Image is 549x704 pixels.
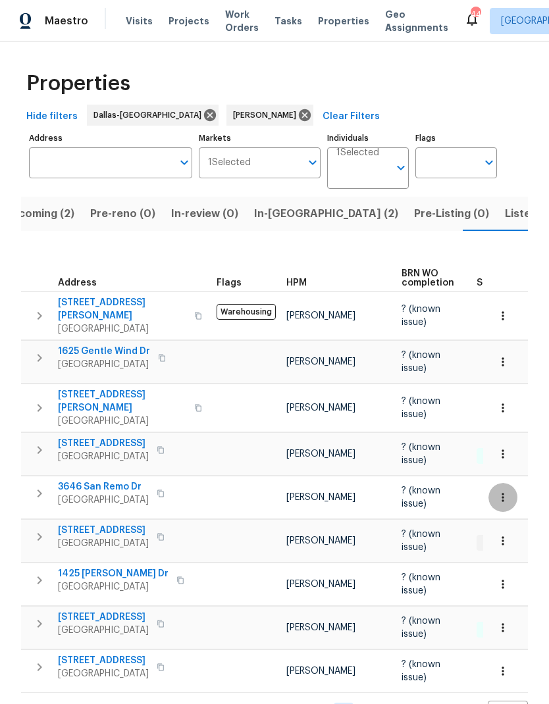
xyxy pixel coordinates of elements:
span: Dallas-[GEOGRAPHIC_DATA] [93,109,207,122]
button: Open [303,153,322,172]
span: Pre-Listing (0) [414,205,489,223]
span: In-[GEOGRAPHIC_DATA] (2) [254,205,398,223]
label: Individuals [327,134,409,142]
button: Open [480,153,498,172]
button: Clear Filters [317,105,385,129]
span: [GEOGRAPHIC_DATA] [58,358,150,371]
span: [STREET_ADDRESS] [58,524,149,537]
span: [STREET_ADDRESS] [58,437,149,450]
span: [STREET_ADDRESS] [58,654,149,667]
span: Work Orders [225,8,259,34]
span: [GEOGRAPHIC_DATA] [58,667,149,680]
span: [GEOGRAPHIC_DATA] [58,322,186,336]
div: [PERSON_NAME] [226,105,313,126]
span: Geo Assignments [385,8,448,34]
span: [GEOGRAPHIC_DATA] [58,450,149,463]
label: Markets [199,134,321,142]
span: [PERSON_NAME] [286,449,355,459]
span: 3646 San Remo Dr [58,480,149,493]
span: [PERSON_NAME] [286,311,355,320]
span: Visits [126,14,153,28]
label: Address [29,134,192,142]
span: [PERSON_NAME] [286,403,355,413]
span: [PERSON_NAME] [286,623,355,632]
span: ? (known issue) [402,573,440,595]
span: [PERSON_NAME] [286,493,355,502]
span: Tasks [274,16,302,26]
span: ? (known issue) [402,660,440,682]
span: 1425 [PERSON_NAME] Dr [58,567,169,580]
span: [PERSON_NAME] [286,580,355,589]
button: Hide filters [21,105,83,129]
span: Maestro [45,14,88,28]
span: [PERSON_NAME] [286,357,355,366]
span: [GEOGRAPHIC_DATA] [58,493,149,507]
span: [GEOGRAPHIC_DATA] [58,415,186,428]
span: Upcoming (2) [4,205,74,223]
span: HPM [286,278,307,288]
span: [PERSON_NAME] [286,666,355,676]
button: Open [392,159,410,177]
label: Flags [415,134,497,142]
span: Clear Filters [323,109,380,125]
span: In-review (0) [171,205,238,223]
div: Dallas-[GEOGRAPHIC_DATA] [87,105,219,126]
span: Warehousing [217,304,276,320]
span: Flags [217,278,242,288]
span: 1 Selected [208,157,251,168]
span: [STREET_ADDRESS][PERSON_NAME] [58,388,186,415]
span: BRN WO completion [402,269,454,288]
span: 1 Done [478,624,514,636]
span: Address [58,278,97,288]
span: 3 Done [478,451,516,462]
span: [GEOGRAPHIC_DATA] [58,537,149,550]
span: ? (known issue) [402,397,440,419]
span: ? (known issue) [402,530,440,552]
span: ? (known issue) [402,305,440,327]
div: 44 [471,8,480,21]
span: ? (known issue) [402,351,440,373]
span: [STREET_ADDRESS] [58,611,149,624]
span: [GEOGRAPHIC_DATA] [58,580,169,593]
span: [STREET_ADDRESS][PERSON_NAME] [58,296,186,322]
span: ? (known issue) [402,443,440,465]
span: Properties [26,77,130,90]
span: 1625 Gentle Wind Dr [58,345,150,358]
span: 1 Selected [336,147,379,159]
span: [GEOGRAPHIC_DATA] [58,624,149,637]
span: ? (known issue) [402,616,440,639]
span: Hide filters [26,109,78,125]
span: Pre-reno (0) [90,205,155,223]
span: ? (known issue) [402,486,440,509]
span: [PERSON_NAME] [233,109,301,122]
span: Properties [318,14,369,28]
span: Projects [169,14,209,28]
span: [PERSON_NAME] [286,536,355,545]
span: Summary [477,278,519,288]
span: 2 WIP [478,538,510,549]
button: Open [175,153,194,172]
